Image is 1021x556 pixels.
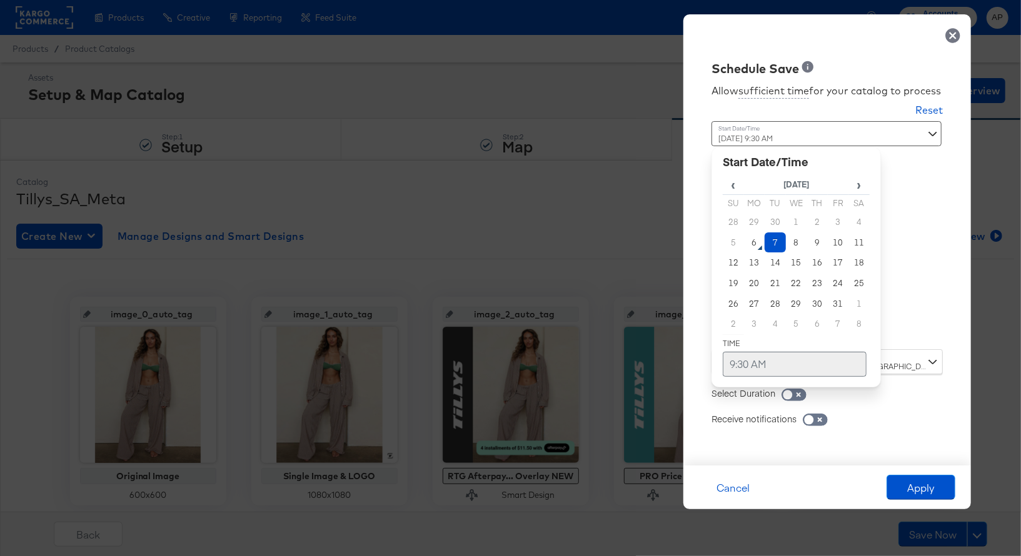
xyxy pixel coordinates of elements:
div: Receive notifications [712,412,797,425]
button: Reset [915,103,943,121]
th: We [786,194,807,212]
td: 12 [723,252,744,273]
td: 3 [744,314,765,334]
th: Su [723,194,744,212]
td: 19 [723,273,744,294]
th: Th [807,194,828,212]
td: 2 [807,212,828,232]
td: 1 [786,212,807,232]
span: ‹ [723,175,743,194]
td: 5 [786,314,807,334]
div: Allow for your catalog to process [712,84,943,99]
td: 5 [723,232,744,253]
td: 20 [744,273,765,294]
td: 13 [744,252,765,273]
td: 3 [828,212,849,232]
span: › [849,175,869,194]
button: Apply [887,475,955,500]
td: 10 [828,232,849,253]
td: 4 [848,212,870,232]
td: 31 [828,294,849,314]
td: 9 [807,232,828,253]
td: 14 [765,252,786,273]
td: 24 [828,273,849,294]
td: 22 [786,273,807,294]
td: 26 [723,294,744,314]
td: 27 [744,294,765,314]
td: 18 [848,252,870,273]
td: 29 [744,212,765,232]
td: 17 [828,252,849,273]
td: 9:30 AM [723,352,867,377]
button: Cancel [699,475,768,500]
td: 15 [786,252,807,273]
td: 6 [744,232,765,253]
div: sufficient time [738,84,809,99]
td: 8 [848,314,870,334]
div: Reset [915,103,943,117]
td: 11 [848,232,870,253]
td: 28 [765,294,786,314]
td: 29 [786,294,807,314]
td: 23 [807,273,828,294]
th: Sa [848,194,870,212]
td: 30 [807,294,828,314]
td: 7 [765,232,786,253]
td: 30 [765,212,786,232]
td: 21 [765,273,786,294]
div: Schedule Save [712,60,799,78]
th: Mo [744,194,765,212]
td: 16 [807,252,828,273]
td: 1 [848,294,870,314]
td: 8 [786,232,807,253]
td: 4 [765,314,786,334]
td: 7 [828,314,849,334]
td: 25 [848,273,870,294]
td: 6 [807,314,828,334]
td: 2 [723,314,744,334]
th: [DATE] [744,174,849,195]
div: Select Duration [712,387,775,399]
td: 28 [723,212,744,232]
th: Tu [765,194,786,212]
th: Fr [828,194,849,212]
